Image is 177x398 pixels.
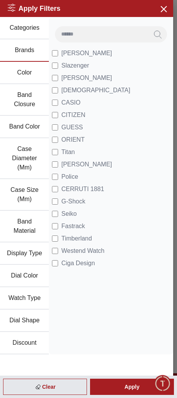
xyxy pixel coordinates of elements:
[52,87,58,93] input: [DEMOGRAPHIC_DATA]
[61,98,80,107] span: CASIO
[52,124,58,130] input: GUESS
[52,112,58,118] input: CITIZEN
[52,260,58,266] input: Ciga Design
[52,63,58,69] input: Slazenger
[61,259,95,268] span: Ciga Design
[52,174,58,180] input: Police
[52,100,58,106] input: CASIO
[61,172,78,181] span: Police
[61,209,77,218] span: Seiko
[52,211,58,217] input: Seiko
[61,49,112,58] span: [PERSON_NAME]
[8,3,60,14] h2: Apply Filters
[149,26,167,42] button: Search
[52,75,58,81] input: [PERSON_NAME]
[52,223,58,229] input: Fastrack
[61,86,130,95] span: [DEMOGRAPHIC_DATA]
[52,161,58,168] input: [PERSON_NAME]
[61,135,84,144] span: ORIENT
[3,379,87,395] div: Clear
[61,160,112,169] span: [PERSON_NAME]
[90,379,174,395] div: Apply
[52,198,58,205] input: G-Shock
[61,147,75,157] span: Titan
[61,197,85,206] span: G-Shock
[52,137,58,143] input: ORIENT
[61,61,89,70] span: Slazenger
[61,73,112,83] span: [PERSON_NAME]
[61,185,104,194] span: CERRUTI 1881
[61,222,85,231] span: Fastrack
[61,123,83,132] span: GUESS
[61,110,85,120] span: CITIZEN
[52,149,58,155] input: Titan
[52,235,58,242] input: Timberland
[52,186,58,192] input: CERRUTI 1881
[52,50,58,56] input: [PERSON_NAME]
[154,375,171,392] div: Chat Widget
[61,246,104,256] span: Westend Watch
[52,248,58,254] input: Westend Watch
[61,234,92,243] span: Timberland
